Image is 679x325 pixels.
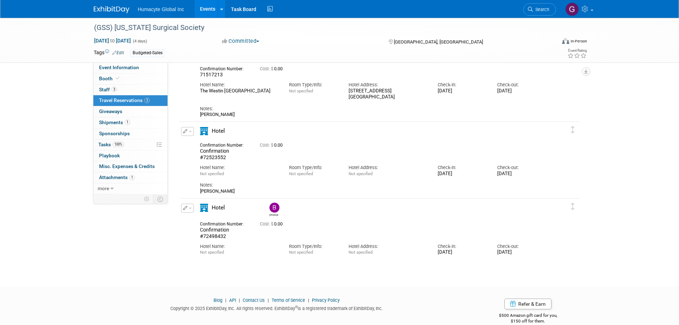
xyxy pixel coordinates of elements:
div: Budgeted-Sales [130,49,165,57]
span: (4 days) [132,39,147,44]
span: Humacyte Global Inc [138,6,184,12]
span: Not specified [289,250,313,255]
td: Toggle Event Tabs [153,194,168,204]
div: (GSS) [US_STATE] Surgical Society [92,21,545,34]
i: Hotel [200,204,208,212]
span: 0.00 [260,66,286,71]
i: Booth reservation complete [116,76,119,80]
a: Event Information [93,62,168,73]
i: Click and drag to move item [571,126,575,133]
span: Confirmation #72523552 [200,148,229,160]
span: Search [533,7,549,12]
span: 3 [112,87,117,92]
span: 0.00 [260,222,286,227]
div: Hotel Address: [349,82,427,88]
a: Edit [112,50,124,55]
span: [DATE] [DATE] [94,37,131,44]
span: | [223,298,228,303]
span: 1 [129,175,135,180]
div: B. J. Scheessele [269,213,278,217]
img: ExhibitDay [94,6,129,13]
div: In-Person [570,39,587,44]
a: Attachments1 [93,172,168,183]
div: [DATE] [438,249,487,255]
td: Personalize Event Tab Strip [141,194,153,204]
div: Notes: [200,106,546,112]
img: Format-Inperson.png [562,38,569,44]
a: Refer & Earn [504,299,551,309]
span: 100% [113,142,124,147]
span: Confirmation #72498432 [200,227,229,239]
span: Travel Reservations [99,97,150,103]
div: $150 off for them. [470,318,586,324]
a: Playbook [93,151,168,161]
div: Room Type/Info: [289,164,338,171]
span: Shipments [99,120,130,125]
div: [DATE] [497,88,546,94]
div: [DATE] [438,171,487,177]
a: more [93,183,168,194]
span: 1 [125,120,130,125]
div: Hotel Address: [349,243,427,250]
span: Cost: $ [260,222,274,227]
span: Not specified [289,171,313,176]
span: | [266,298,271,303]
span: Event Information [99,65,139,70]
span: Not specified [349,250,372,255]
span: Cost: $ [260,143,274,148]
img: B. J. Scheessele [269,203,279,213]
span: 71517213 [200,72,223,77]
a: API [229,298,236,303]
span: Hotel [212,204,225,211]
div: [DATE] [497,171,546,177]
span: Attachments [99,174,135,180]
button: Committed [220,37,262,45]
div: Event Rating [567,49,587,52]
a: Travel Reservations3 [93,95,168,106]
a: Staff3 [93,85,168,95]
div: Room Type/Info: [289,243,338,250]
div: [STREET_ADDRESS] [GEOGRAPHIC_DATA] [349,88,427,100]
div: Check-in: [438,243,487,250]
sup: ® [295,305,298,309]
div: Check-out: [497,82,546,88]
div: Check-out: [497,164,546,171]
span: more [98,186,109,191]
div: Room Type/Info: [289,82,338,88]
span: | [306,298,311,303]
span: to [109,38,116,44]
div: B. J. Scheessele [268,203,280,217]
div: Check-in: [438,164,487,171]
span: Cost: $ [260,66,274,71]
span: Giveaways [99,108,122,114]
img: Gina Boraski [565,2,579,16]
a: Search [523,3,556,16]
div: Hotel Name: [200,164,278,171]
div: Hotel Name: [200,243,278,250]
a: Giveaways [93,106,168,117]
a: Blog [214,298,222,303]
span: Playbook [99,153,120,158]
span: 3 [144,98,150,103]
span: 0.00 [260,143,286,148]
div: The Westin [GEOGRAPHIC_DATA] [200,88,278,94]
div: Event Format [514,37,587,48]
a: Sponsorships [93,128,168,139]
span: Tasks [98,142,124,147]
div: [DATE] [438,88,487,94]
span: Not specified [200,250,224,255]
div: Check-in: [438,82,487,88]
span: | [237,298,242,303]
a: Contact Us [243,298,265,303]
div: [DATE] [497,249,546,255]
span: Misc. Expenses & Credits [99,163,155,169]
span: Staff [99,87,117,92]
a: Shipments1 [93,117,168,128]
div: Hotel Name: [200,82,278,88]
td: Tags [94,49,124,57]
a: Tasks100% [93,139,168,150]
span: Booth [99,76,121,81]
span: Hotel [212,128,225,134]
i: Hotel [200,127,208,135]
a: Booth [93,73,168,84]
